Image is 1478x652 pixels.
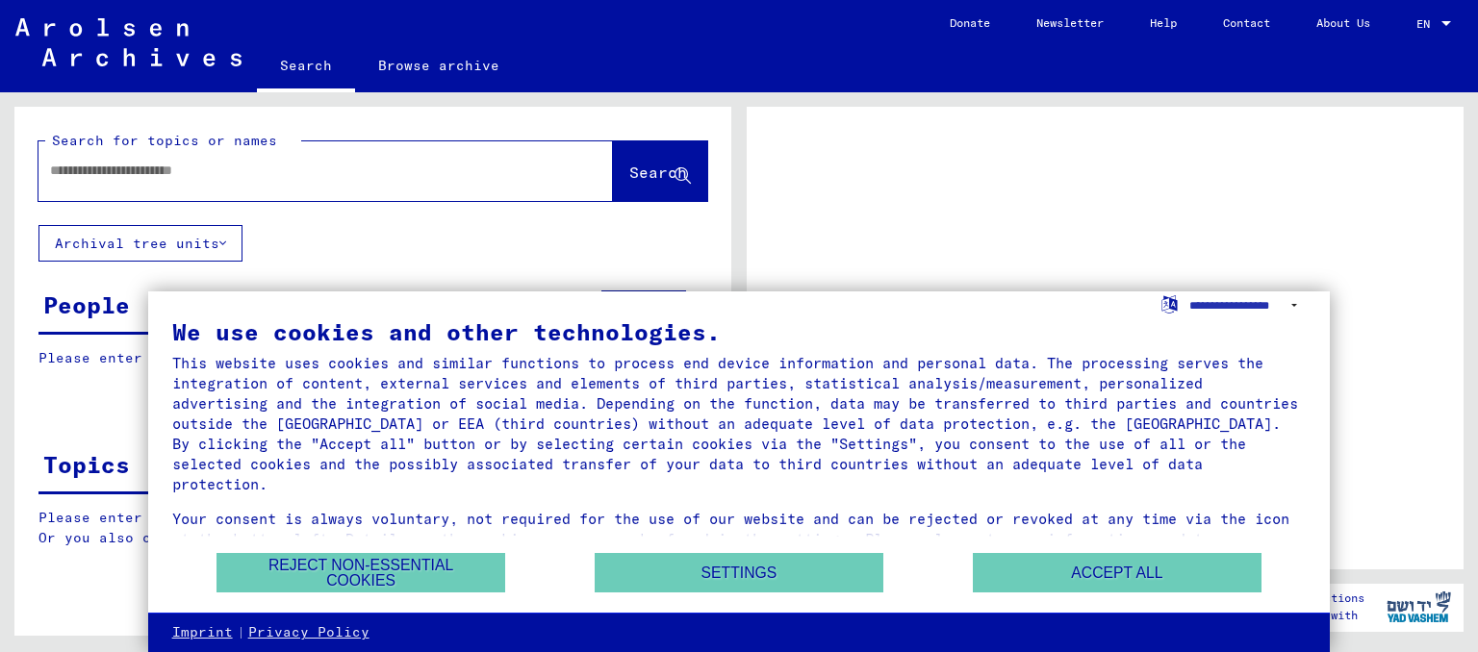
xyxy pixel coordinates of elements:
[257,42,355,92] a: Search
[15,18,242,66] img: Arolsen_neg.svg
[38,508,707,548] p: Please enter a search term or set filters to get results. Or you also can browse the manually.
[355,42,522,88] a: Browse archive
[43,447,130,482] div: Topics
[973,553,1261,592] button: Accept all
[43,288,130,322] div: People
[38,225,242,262] button: Archival tree units
[1383,583,1455,631] img: yv_logo.png
[601,290,686,327] button: Filter
[172,509,1307,569] div: Your consent is always voluntary, not required for the use of our website and can be rejected or ...
[38,348,706,368] p: Please enter a search term or set filters to get results.
[172,623,233,642] a: Imprint
[172,320,1307,343] div: We use cookies and other technologies.
[629,163,687,182] span: Search
[217,553,505,592] button: Reject non-essential cookies
[595,553,883,592] button: Settings
[52,132,277,149] mat-label: Search for topics or names
[1416,17,1438,31] span: EN
[172,353,1307,494] div: This website uses cookies and similar functions to process end device information and personal da...
[248,623,369,642] a: Privacy Policy
[613,141,707,201] button: Search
